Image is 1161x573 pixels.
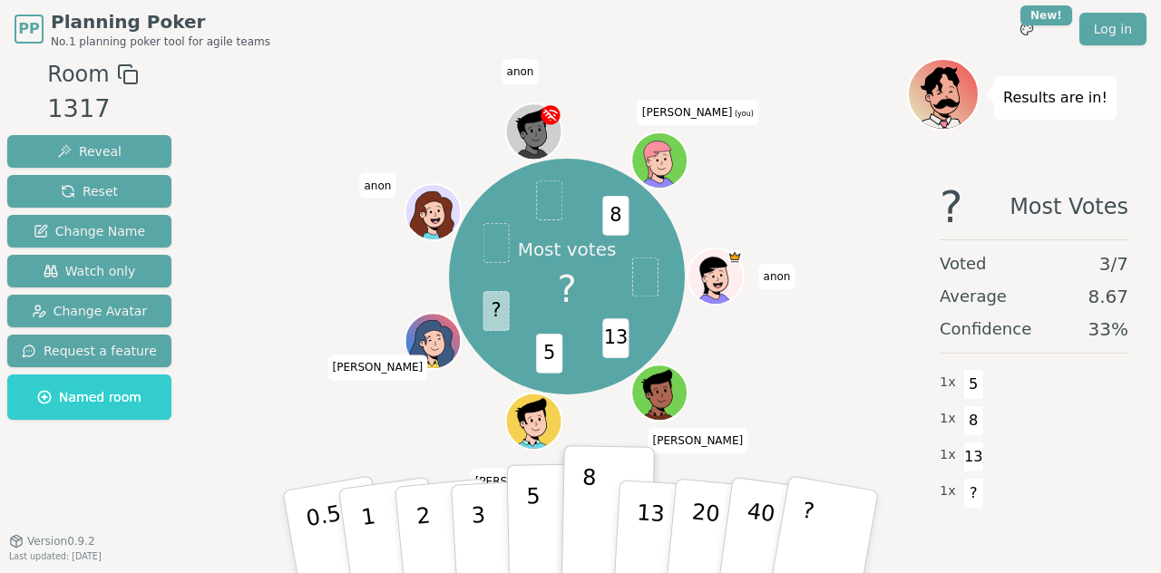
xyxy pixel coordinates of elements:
[536,334,562,374] span: 5
[9,551,102,561] span: Last updated: [DATE]
[940,284,1007,309] span: Average
[940,185,962,228] span: ?
[502,59,539,84] span: Click to change your name
[727,250,741,264] span: anon is the host
[602,196,629,236] span: 8
[47,91,138,128] div: 1317
[638,100,758,125] span: Click to change your name
[359,173,395,199] span: Click to change your name
[61,182,118,200] span: Reset
[963,478,984,509] span: ?
[1003,85,1107,111] p: Results are in!
[963,405,984,436] span: 8
[7,374,171,420] button: Named room
[47,58,109,91] span: Room
[580,464,596,562] p: 8
[27,534,95,549] span: Version 0.9.2
[732,110,754,118] span: (you)
[649,428,748,453] span: Click to change your name
[7,215,171,248] button: Change Name
[51,34,270,49] span: No.1 planning poker tool for agile teams
[940,481,956,501] span: 1 x
[940,409,956,429] span: 1 x
[15,9,270,49] a: PPPlanning PokerNo.1 planning poker tool for agile teams
[963,442,984,472] span: 13
[7,295,171,327] button: Change Avatar
[18,18,39,40] span: PP
[1088,316,1128,342] span: 33 %
[22,342,157,360] span: Request a feature
[1079,13,1146,45] a: Log in
[57,142,122,160] span: Reveal
[51,9,270,34] span: Planning Poker
[34,222,145,240] span: Change Name
[518,237,617,262] p: Most votes
[940,445,956,465] span: 1 x
[557,262,576,316] span: ?
[328,354,428,380] span: Click to change your name
[759,264,795,289] span: Click to change your name
[940,373,956,393] span: 1 x
[1010,13,1043,45] button: New!
[483,291,510,331] span: ?
[940,316,1031,342] span: Confidence
[9,534,95,549] button: Version0.9.2
[37,388,141,406] span: Named room
[1088,284,1128,309] span: 8.67
[7,135,171,168] button: Reveal
[7,175,171,208] button: Reset
[44,262,136,280] span: Watch only
[633,134,686,187] button: Click to change your avatar
[963,369,984,400] span: 5
[7,335,171,367] button: Request a feature
[32,302,148,320] span: Change Avatar
[940,251,987,277] span: Voted
[1020,5,1072,25] div: New!
[1010,185,1128,228] span: Most Votes
[7,255,171,287] button: Watch only
[1099,251,1128,277] span: 3 / 7
[602,318,629,358] span: 13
